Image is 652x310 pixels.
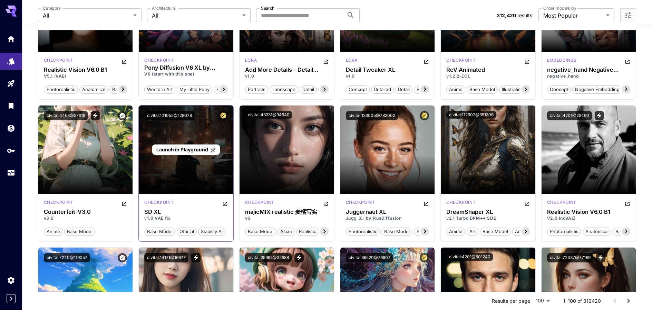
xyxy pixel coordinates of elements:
[547,67,631,73] div: negative_hand Negative Embedding
[547,85,571,94] button: concept
[43,5,61,11] label: Category
[625,199,630,208] button: Open in CivitAI
[414,227,432,236] button: photo
[414,86,439,93] span: enhancer
[144,64,228,71] div: Pony Diffusion V6 XL by PurpleSmart
[547,73,631,79] p: negative_hand
[144,57,174,63] p: checkpoint
[547,57,577,63] p: embeddings
[346,199,375,208] div: SDXL 1.0
[177,86,212,93] span: my little pony
[177,227,197,236] button: official
[144,111,195,120] button: civitai:101055@128078
[467,86,497,93] span: base model
[152,11,240,20] span: All
[547,57,577,66] div: SD 1.5
[346,199,375,206] p: checkpoint
[533,296,552,306] div: 100
[467,227,478,236] button: art
[152,144,220,155] a: Launch in Playground
[499,86,526,93] span: illustration
[245,73,329,79] p: v1.0
[446,199,476,208] div: SDXL Turbo
[420,253,429,262] button: Certified Model – Vetted for best performance and includes a commercial license.
[144,199,174,208] div: SDXL 1.0
[245,67,329,73] div: Add More Details - Detail Enhancer / Tweaker (细节调整) LoRA
[152,5,175,11] label: Architecture
[512,227,534,236] button: artstyle
[547,111,592,120] button: civitai:4201@29460
[346,253,393,262] button: civitai:36520@76907
[543,5,576,11] label: Order models by
[278,228,294,235] span: asian
[110,86,140,93] span: base model
[44,111,88,120] button: civitai:4468@57618
[446,199,476,206] p: checkpoint
[44,57,73,63] p: checkpoint
[524,199,530,208] button: Open in CivitAI
[346,111,398,120] button: civitai:133005@782002
[214,86,244,93] span: base model
[7,124,15,132] div: Wallet
[547,209,631,215] h3: Realistic Vision V6.0 B1
[245,57,257,63] p: lora
[65,228,95,235] span: base model
[198,228,225,235] span: stability ai
[43,11,130,20] span: All
[625,57,630,66] button: Open in CivitAI
[144,209,228,215] h3: SD XL
[446,253,493,261] button: civitai:4201@501240
[583,228,611,235] span: anatomical
[245,85,268,94] button: portraits
[346,85,370,94] button: concept
[583,227,611,236] button: anatomical
[446,209,530,215] h3: DreamShaper XL
[446,227,465,236] button: anime
[245,215,329,221] p: v6
[346,215,429,221] p: Jugg_XI_by_RunDiffusion
[613,227,644,236] button: base model
[177,85,212,94] button: my little pony
[7,34,15,43] div: Home
[395,85,412,94] button: detail
[7,101,15,110] div: Library
[346,209,429,215] div: Juggernaut XL
[7,77,15,86] div: Playground
[245,227,276,236] button: base model
[91,111,100,120] button: View trigger words
[573,86,622,93] span: negative embedding
[346,67,429,73] h3: Detail Tweaker XL
[44,215,127,221] p: v3.0
[245,111,292,119] button: civitai:43331@94640
[480,228,510,235] span: base model
[396,86,412,93] span: detail
[467,228,478,235] span: art
[245,209,329,215] div: majicMIX realistic 麦橘写实
[245,199,274,208] div: SD 1.5
[446,111,496,119] button: civitai:112902@351306
[44,73,127,79] p: V5.1 (VAE)
[278,227,295,236] button: asian
[121,199,127,208] button: Open in CivitAI
[245,228,276,235] span: base model
[447,228,465,235] span: anime
[622,294,635,308] button: Go to next page
[446,57,476,63] p: checkpoint
[446,85,465,94] button: anime
[446,67,530,73] h3: ReV Animated
[300,86,317,93] span: detail
[547,228,581,235] span: photorealistic
[44,199,73,206] p: checkpoint
[524,57,530,66] button: Open in CivitAI
[144,57,174,63] div: Pony
[245,57,257,66] div: SD 1.5
[447,86,465,93] span: anime
[371,86,393,93] span: detailed
[613,228,643,235] span: base model
[261,5,274,11] label: Search
[547,227,581,236] button: photorealistic
[480,227,511,236] button: base model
